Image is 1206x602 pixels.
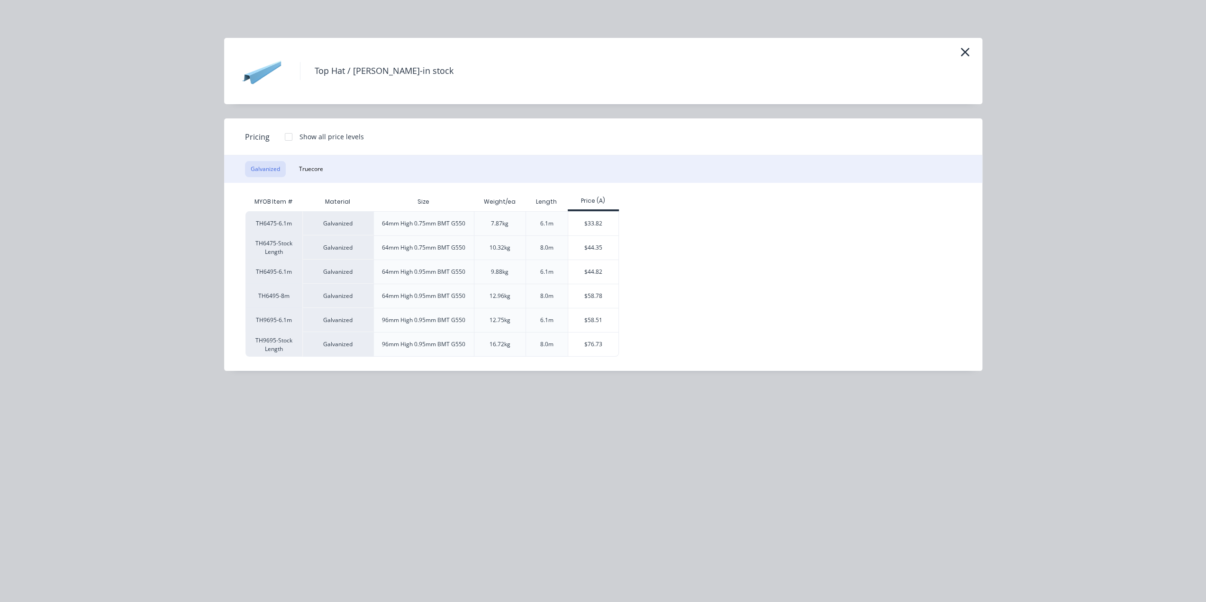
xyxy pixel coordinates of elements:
div: 12.96kg [490,292,510,300]
div: 64mm High 0.95mm BMT G550 [382,292,465,300]
div: 96mm High 0.95mm BMT G550 [382,340,465,349]
div: 7.87kg [491,219,508,228]
div: $76.73 [568,332,619,356]
div: TH6495-6.1m [245,260,302,284]
div: TH6475-Stock Length [245,235,302,260]
div: 10.32kg [490,243,510,252]
div: Size [410,190,437,214]
div: $33.82 [568,212,619,235]
button: Truecore [293,161,329,177]
div: MYOB Item # [245,192,302,211]
div: Weight/ea [476,190,523,214]
div: 96mm High 0.95mm BMT G550 [382,316,465,324]
div: 8.0m [540,243,553,252]
div: 64mm High 0.75mm BMT G550 [382,243,465,252]
div: 8.0m [540,292,553,300]
div: $58.78 [568,284,619,308]
div: Material [302,192,373,211]
div: TH9695-6.1m [245,308,302,332]
button: Galvanized [245,161,286,177]
div: 9.88kg [491,268,508,276]
div: TH6495-8m [245,284,302,308]
div: $44.35 [568,236,619,260]
div: $58.51 [568,308,619,332]
div: 12.75kg [490,316,510,324]
div: $44.82 [568,260,619,284]
div: Galvanized [302,211,373,235]
div: 6.1m [540,316,553,324]
h4: Top Hat / [PERSON_NAME]-in stock [300,62,468,80]
div: Show all price levels [299,132,364,142]
div: 64mm High 0.75mm BMT G550 [382,219,465,228]
div: 8.0m [540,340,553,349]
div: 16.72kg [490,340,510,349]
div: TH6475-6.1m [245,211,302,235]
div: TH9695-Stock Length [245,332,302,357]
div: Price (A) [568,197,619,205]
img: Top Hat / Batten-in stock [238,47,286,95]
div: 6.1m [540,268,553,276]
div: Galvanized [302,332,373,357]
span: Pricing [245,131,270,143]
div: Galvanized [302,284,373,308]
div: Galvanized [302,308,373,332]
div: Galvanized [302,235,373,260]
div: 6.1m [540,219,553,228]
div: Galvanized [302,260,373,284]
div: 64mm High 0.95mm BMT G550 [382,268,465,276]
div: Length [528,190,564,214]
